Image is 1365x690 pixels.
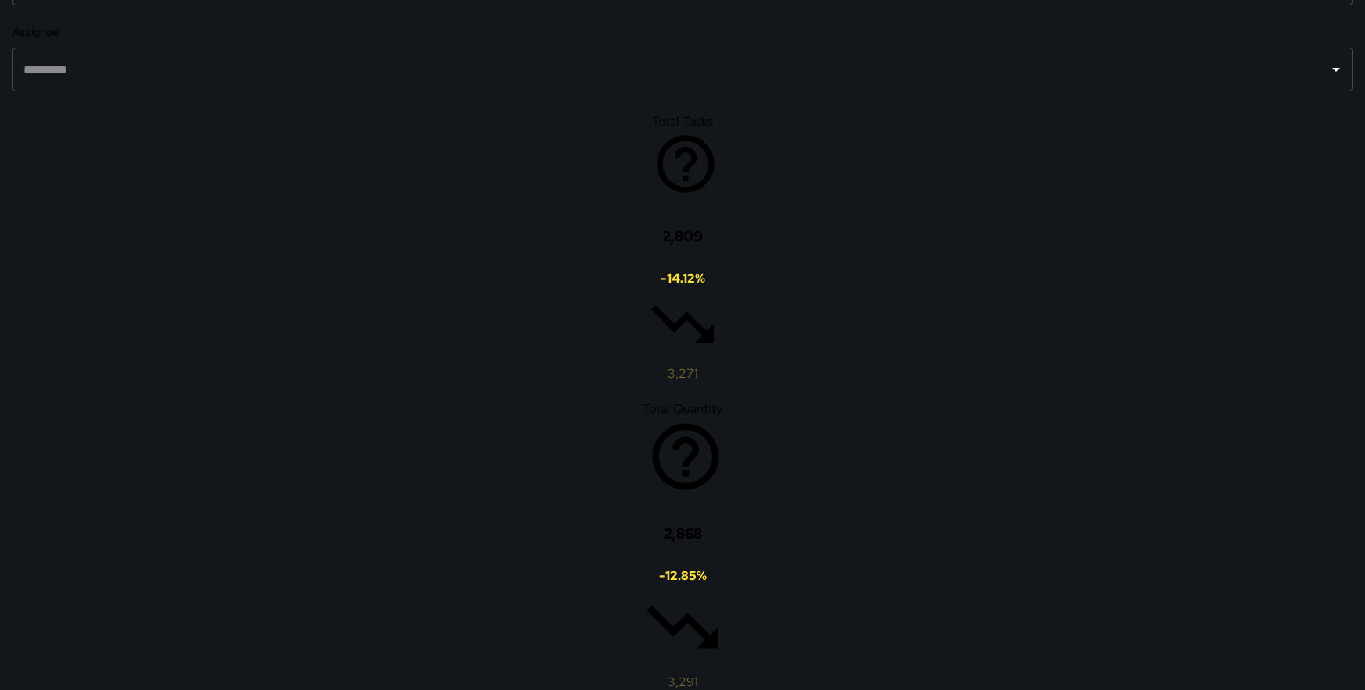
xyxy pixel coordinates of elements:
[640,514,725,553] h3: 2,868
[659,567,707,584] span: -12.85 %
[645,217,720,255] h3: 2,809
[12,24,1353,41] h6: Assignee
[1325,59,1347,80] button: Open
[661,270,705,286] span: -14.12 %
[651,130,720,198] svg: Total number of tasks in the selected period, compared to the previous period.
[668,674,698,690] span: 3,291
[646,417,725,496] svg: Total task quantity in the selected period, compared to the previous period.
[652,113,713,130] span: Total Tasks
[668,365,698,382] span: 3,271
[643,400,722,417] span: Total Quantity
